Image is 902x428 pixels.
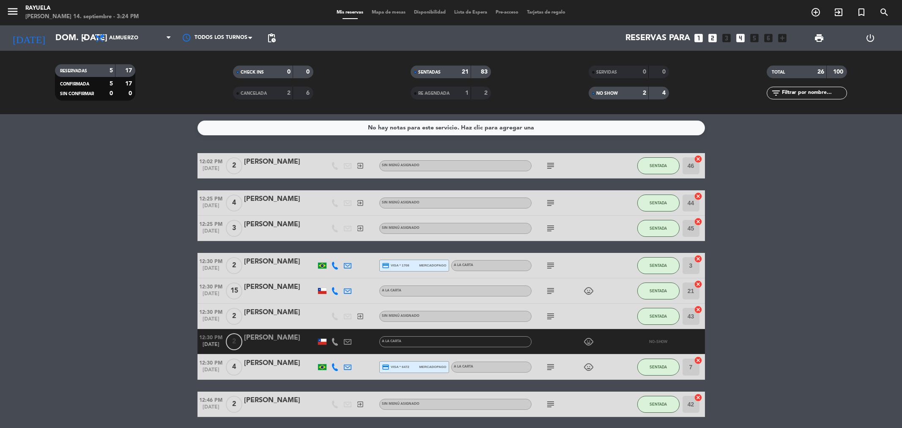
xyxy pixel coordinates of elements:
[109,35,138,41] span: Almuerzo
[450,10,491,15] span: Lista de Espera
[60,82,89,86] span: CONFIRMADA
[306,90,311,96] strong: 6
[244,332,316,343] div: [PERSON_NAME]
[662,69,667,75] strong: 0
[197,367,225,377] span: [DATE]
[833,7,844,17] i: exit_to_app
[241,91,267,96] span: CANCELADA
[410,10,450,15] span: Disponibilidad
[419,364,446,370] span: mercadopago
[368,123,534,133] div: No hay notas para este servicio. Haz clic para agregar una
[650,402,667,406] span: SENTADA
[465,90,469,96] strong: 1
[694,255,702,263] i: cancel
[637,220,680,237] button: SENTADA
[332,10,367,15] span: Mis reservas
[6,29,51,47] i: [DATE]
[382,164,419,167] span: Sin menú asignado
[241,70,264,74] span: CHECK INS
[811,7,821,17] i: add_circle_outline
[244,194,316,205] div: [PERSON_NAME]
[244,256,316,267] div: [PERSON_NAME]
[546,261,556,271] i: subject
[197,203,225,213] span: [DATE]
[226,359,242,376] span: 4
[197,193,225,203] span: 12:25 PM
[637,333,680,350] button: NO-SHOW
[643,90,646,96] strong: 2
[814,33,824,43] span: print
[197,219,225,228] span: 12:25 PM
[625,33,690,43] span: Reservas para
[60,69,87,73] span: RESERVADAS
[546,399,556,409] i: subject
[637,308,680,325] button: SENTADA
[694,393,702,402] i: cancel
[125,68,134,74] strong: 17
[584,362,594,372] i: child_care
[546,286,556,296] i: subject
[650,226,667,230] span: SENTADA
[6,5,19,21] button: menu
[244,395,316,406] div: [PERSON_NAME]
[694,155,702,163] i: cancel
[484,90,489,96] strong: 2
[546,311,556,321] i: subject
[197,307,225,316] span: 12:30 PM
[650,365,667,369] span: SENTADA
[454,365,473,368] span: A la carta
[462,69,469,75] strong: 21
[763,33,774,44] i: looks_6
[25,4,139,13] div: Rayuela
[244,358,316,369] div: [PERSON_NAME]
[226,157,242,174] span: 2
[226,220,242,237] span: 3
[244,282,316,293] div: [PERSON_NAME]
[197,281,225,291] span: 12:30 PM
[287,90,291,96] strong: 2
[226,283,242,299] span: 15
[244,219,316,230] div: [PERSON_NAME]
[707,33,718,44] i: looks_two
[382,289,401,292] span: A la carta
[197,316,225,326] span: [DATE]
[356,199,364,207] i: exit_to_app
[856,7,866,17] i: turned_in_not
[382,363,389,371] i: credit_card
[454,263,473,267] span: A la carta
[197,291,225,301] span: [DATE]
[382,363,409,371] span: visa * 6472
[694,280,702,288] i: cancel
[356,401,364,408] i: exit_to_app
[197,357,225,367] span: 12:30 PM
[110,68,113,74] strong: 5
[197,342,225,351] span: [DATE]
[197,266,225,275] span: [DATE]
[596,91,618,96] span: NO SHOW
[226,396,242,413] span: 2
[419,263,446,268] span: mercadopago
[523,10,570,15] span: Tarjetas de regalo
[694,356,702,365] i: cancel
[650,288,667,293] span: SENTADA
[749,33,760,44] i: looks_5
[546,223,556,233] i: subject
[596,70,617,74] span: SERVIDAS
[637,195,680,211] button: SENTADA
[382,262,409,269] span: visa * 1708
[6,5,19,18] i: menu
[817,69,824,75] strong: 26
[306,69,311,75] strong: 0
[356,162,364,170] i: exit_to_app
[721,33,732,44] i: looks_3
[129,91,134,96] strong: 0
[781,88,847,98] input: Filtrar por nombre...
[649,339,667,344] span: NO-SHOW
[382,262,389,269] i: credit_card
[694,217,702,226] i: cancel
[197,332,225,342] span: 12:30 PM
[637,359,680,376] button: SENTADA
[197,256,225,266] span: 12:30 PM
[110,81,113,87] strong: 5
[694,192,702,200] i: cancel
